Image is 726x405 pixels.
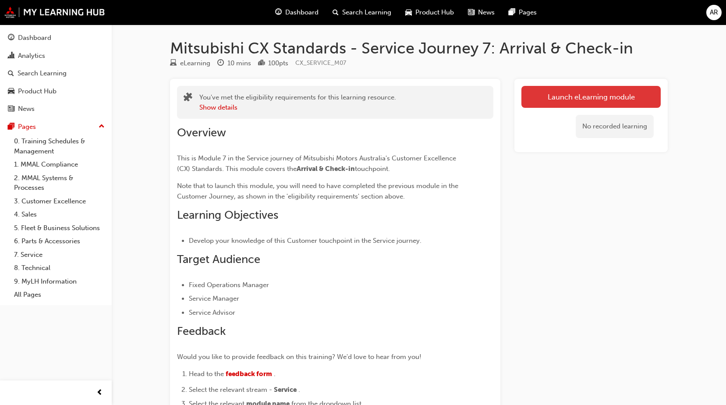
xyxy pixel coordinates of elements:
[297,165,355,173] span: Arrival & Check-in
[177,154,458,173] span: This is Module 7 in the Service journey of Mitsubishi Motors Australia's Customer Excellence (CX)...
[405,7,412,18] span: car-icon
[217,58,251,69] div: Duration
[710,7,718,18] span: AR
[4,119,108,135] button: Pages
[18,122,36,132] div: Pages
[295,59,346,67] span: Learning resource code
[326,4,398,21] a: search-iconSearch Learning
[177,182,460,200] span: Note that to launch this module, you will need to have completed the previous module in the Custo...
[8,34,14,42] span: guage-icon
[521,86,661,108] a: Launch eLearning module
[8,70,14,78] span: search-icon
[275,7,282,18] span: guage-icon
[478,7,495,18] span: News
[199,92,396,112] div: You've met the eligibility requirements for this learning resource.
[274,370,276,378] span: .
[11,195,108,208] a: 3. Customer Excellence
[189,309,235,316] span: Service Advisor
[509,7,515,18] span: pages-icon
[11,171,108,195] a: 2. MMAL Systems & Processes
[189,237,421,245] span: Develop your knowledge of this Customer touchpoint in the Service journey.
[18,104,35,114] div: News
[177,126,226,139] span: Overview
[706,5,722,20] button: AR
[11,135,108,158] a: 0. Training Schedules & Management
[18,68,67,78] div: Search Learning
[170,60,177,67] span: learningResourceType_ELEARNING-icon
[199,103,237,113] button: Show details
[11,208,108,221] a: 4. Sales
[576,115,654,138] div: No recorded learning
[502,4,544,21] a: pages-iconPages
[285,7,319,18] span: Dashboard
[180,58,210,68] div: eLearning
[333,7,339,18] span: search-icon
[170,39,668,58] h1: Mitsubishi CX Standards - Service Journey 7: Arrival & Check-in
[189,295,239,302] span: Service Manager
[268,58,288,68] div: 100 pts
[8,88,14,96] span: car-icon
[170,58,210,69] div: Type
[258,60,265,67] span: podium-icon
[99,121,105,132] span: up-icon
[8,123,14,131] span: pages-icon
[11,288,108,302] a: All Pages
[11,158,108,171] a: 1. MMAL Compliance
[217,60,224,67] span: clock-icon
[4,28,108,119] button: DashboardAnalyticsSearch LearningProduct HubNews
[4,7,105,18] img: mmal
[18,86,57,96] div: Product Hub
[189,370,224,378] span: Head to the
[18,51,45,61] div: Analytics
[227,58,251,68] div: 10 mins
[268,4,326,21] a: guage-iconDashboard
[11,248,108,262] a: 7. Service
[4,30,108,46] a: Dashboard
[4,83,108,99] a: Product Hub
[226,370,272,378] a: feedback form
[18,33,51,43] div: Dashboard
[4,101,108,117] a: News
[11,221,108,235] a: 5. Fleet & Business Solutions
[184,93,192,103] span: puzzle-icon
[461,4,502,21] a: news-iconNews
[355,165,390,173] span: touchpoint.
[415,7,454,18] span: Product Hub
[177,208,278,222] span: Learning Objectives
[11,261,108,275] a: 8. Technical
[398,4,461,21] a: car-iconProduct Hub
[177,353,421,361] span: Would you like to provide feedback on this training? We'd love to hear from you!
[96,387,103,398] span: prev-icon
[177,252,260,266] span: Target Audience
[298,386,300,394] span: .
[189,386,272,394] span: Select the relevant stream -
[519,7,537,18] span: Pages
[258,58,288,69] div: Points
[4,65,108,82] a: Search Learning
[8,105,14,113] span: news-icon
[11,275,108,288] a: 9. MyLH Information
[468,7,475,18] span: news-icon
[11,234,108,248] a: 6. Parts & Accessories
[342,7,391,18] span: Search Learning
[8,52,14,60] span: chart-icon
[274,386,297,394] span: Service
[177,324,226,338] span: Feedback
[189,281,269,289] span: Fixed Operations Manager
[4,48,108,64] a: Analytics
